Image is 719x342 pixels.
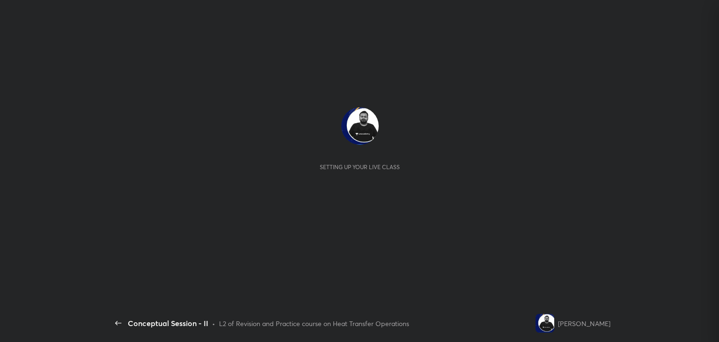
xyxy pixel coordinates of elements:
[558,319,610,328] div: [PERSON_NAME]
[219,319,409,328] div: L2 of Revision and Practice course on Heat Transfer Operations
[128,318,208,329] div: Conceptual Session - II
[320,164,400,171] div: Setting up your live class
[536,314,554,333] img: 06bb0d84a8f94ea8a9cc27b112cd422f.jpg
[212,319,215,328] div: •
[341,107,379,145] img: 06bb0d84a8f94ea8a9cc27b112cd422f.jpg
